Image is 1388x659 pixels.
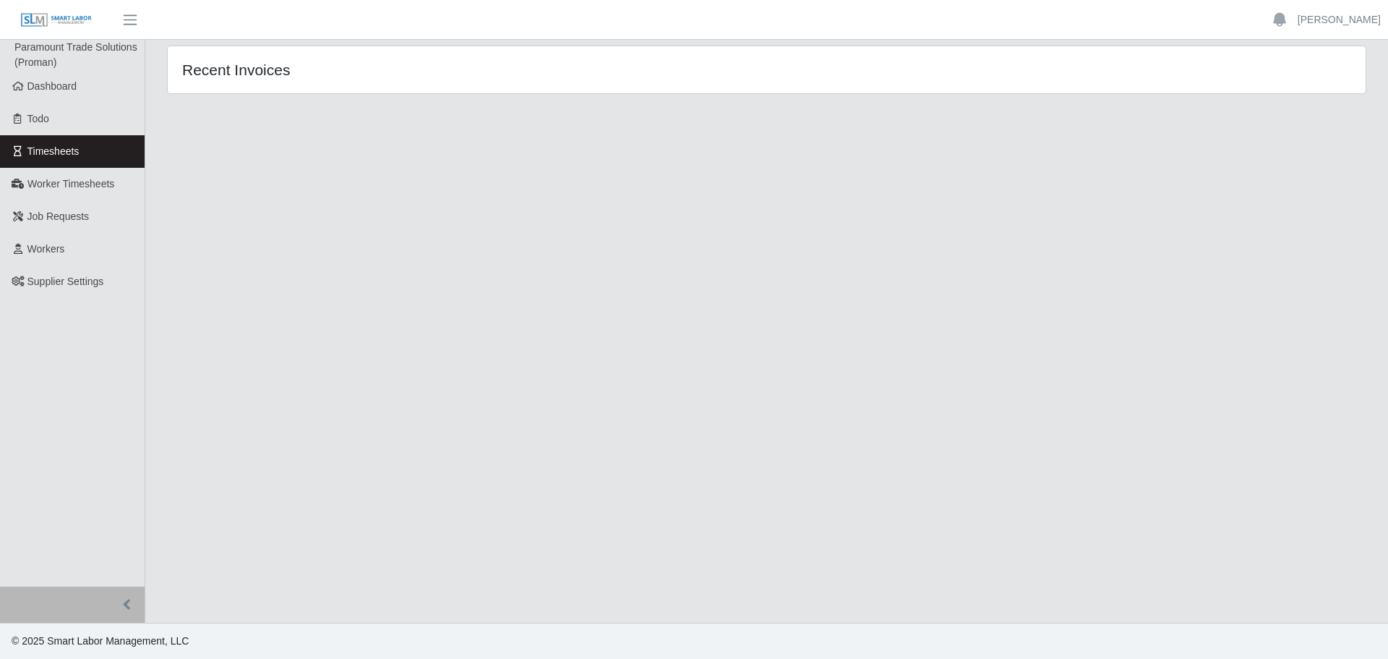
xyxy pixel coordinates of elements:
[27,80,77,92] span: Dashboard
[1298,12,1381,27] a: [PERSON_NAME]
[182,61,656,79] h4: Recent Invoices
[14,41,137,68] span: Paramount Trade Solutions (Proman)
[27,276,104,287] span: Supplier Settings
[27,145,80,157] span: Timesheets
[27,178,114,190] span: Worker Timesheets
[27,211,90,222] span: Job Requests
[27,113,49,124] span: Todo
[27,243,65,255] span: Workers
[20,12,93,28] img: SLM Logo
[12,635,189,647] span: © 2025 Smart Labor Management, LLC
